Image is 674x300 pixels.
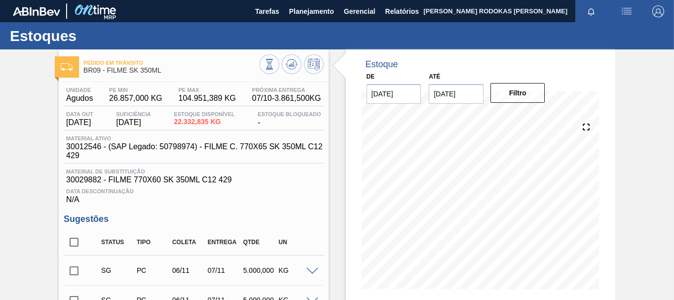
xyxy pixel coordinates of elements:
span: Estoque Disponível [174,111,234,117]
span: Próxima Entrega [252,87,321,93]
span: Suficiência [116,111,151,117]
img: Logout [652,5,664,17]
button: Atualizar Gráfico [282,54,301,74]
span: Relatórios [385,5,419,17]
span: Data Descontinuação [66,188,321,194]
img: userActions [621,5,633,17]
span: 30029882 - FILME 770X60 SK 350ML C12 429 [66,175,321,184]
h3: Sugestões [64,214,323,224]
button: Visão Geral dos Estoques [260,54,279,74]
div: Status [99,239,137,246]
span: Material de Substituição [66,169,321,174]
span: Material ativo [66,135,326,141]
div: - [255,111,323,127]
div: Sugestão Criada [99,266,137,274]
span: 07/10 - 3.861,500 KG [252,94,321,103]
span: Gerencial [344,5,375,17]
div: Qtde [241,239,279,246]
button: Programar Estoque [304,54,324,74]
span: Agudos [66,94,93,103]
label: De [367,73,375,80]
div: Entrega [205,239,243,246]
span: BR09 - FILME SK 350ML [83,67,259,74]
input: dd/mm/yyyy [429,84,484,104]
div: 06/11/2025 [170,266,208,274]
span: 22.332,835 KG [174,118,234,126]
div: Coleta [170,239,208,246]
span: 26.857,000 KG [109,94,162,103]
div: Pedido de Compra [134,266,172,274]
span: PE MIN [109,87,162,93]
input: dd/mm/yyyy [367,84,421,104]
div: Estoque [366,59,398,70]
button: Filtro [490,83,545,103]
span: Data out [66,111,93,117]
span: [DATE] [116,118,151,127]
div: UN [276,239,314,246]
span: Unidade [66,87,93,93]
span: Estoque Bloqueado [258,111,321,117]
div: 07/11/2025 [205,266,243,274]
span: Planejamento [289,5,334,17]
div: KG [276,266,314,274]
img: TNhmsLtSVTkK8tSr43FrP2fwEKptu5GPRR3wAAAABJRU5ErkJggg== [13,7,60,16]
span: PE MAX [179,87,236,93]
div: N/A [64,184,323,204]
img: Ícone [61,63,73,71]
span: Tarefas [255,5,279,17]
span: 30012546 - (SAP Legado: 50798974) - FILME C. 770X65 SK 350ML C12 429 [66,142,326,160]
button: Notificações [575,4,607,18]
span: [DATE] [66,118,93,127]
span: Pedido em Trânsito [83,60,259,66]
span: 104.951,389 KG [179,94,236,103]
h1: Estoques [10,30,185,42]
div: 5.000,000 [241,266,279,274]
label: Até [429,73,440,80]
div: Tipo [134,239,172,246]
